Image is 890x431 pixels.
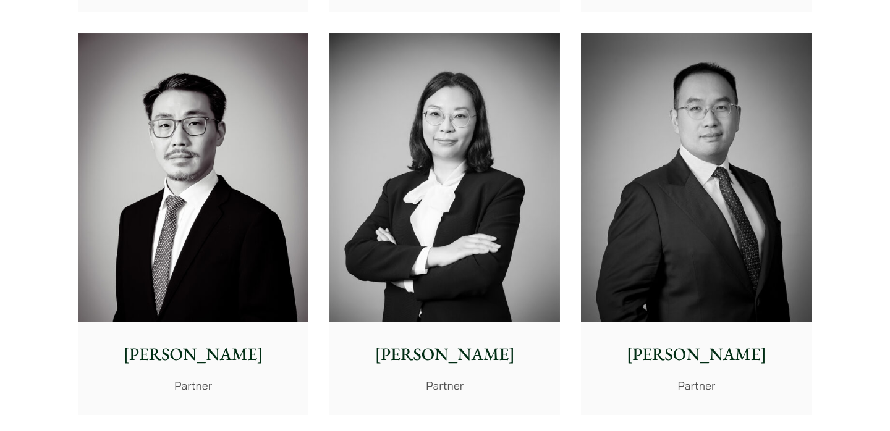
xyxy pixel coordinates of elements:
p: Partner [591,377,802,394]
p: [PERSON_NAME] [88,341,299,367]
p: Partner [339,377,550,394]
a: [PERSON_NAME] Partner [78,33,308,415]
a: [PERSON_NAME] Partner [581,33,812,415]
p: [PERSON_NAME] [591,341,802,367]
p: Partner [88,377,299,394]
p: [PERSON_NAME] [339,341,550,367]
a: [PERSON_NAME] Partner [329,33,560,415]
